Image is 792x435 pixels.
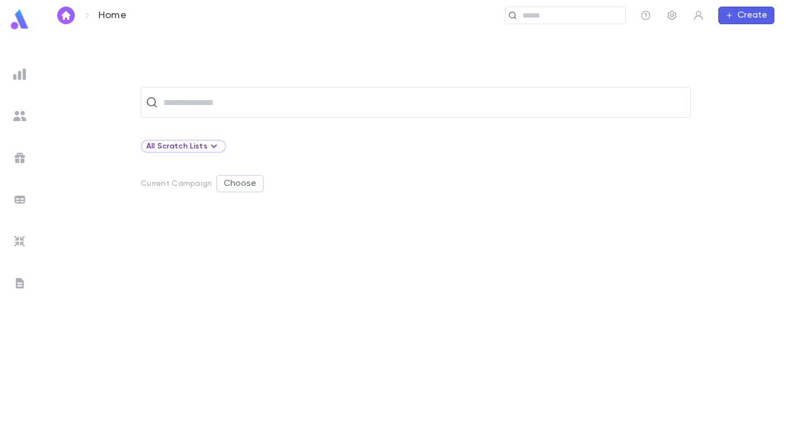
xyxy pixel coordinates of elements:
button: Choose [216,175,264,192]
p: Current Campaign [141,179,212,188]
p: Home [98,9,127,21]
img: letters_grey.7941b92b52307dd3b8a917253454ce1c.svg [13,277,26,290]
img: logo [9,9,31,30]
img: home_white.a664292cf8c1dea59945f0da9f25487c.svg [59,11,73,20]
div: All Scratch Lists [146,140,221,153]
img: batches_grey.339ca447c9d9533ef1741baa751efc33.svg [13,193,26,206]
img: reports_grey.c525e4749d1bce6a11f5fe2a8de1b229.svg [13,68,26,81]
div: All Scratch Lists [141,140,226,153]
img: students_grey.60c7aba0da46da39d6d829b817ac14fc.svg [13,109,26,123]
img: campaigns_grey.99e729a5f7ee94e3726e6486bddda8f1.svg [13,151,26,164]
button: Create [718,7,774,24]
img: imports_grey.530a8a0e642e233f2baf0ef88e8c9fcb.svg [13,235,26,248]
